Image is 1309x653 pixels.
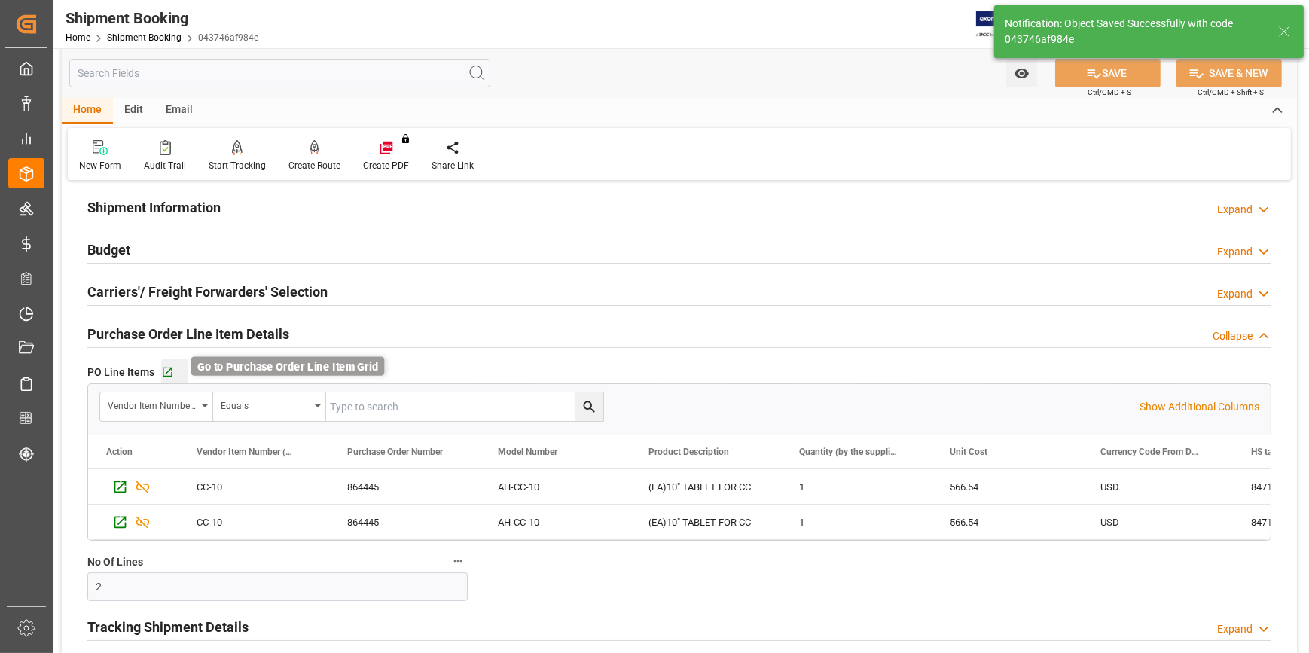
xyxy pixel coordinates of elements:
[87,365,154,380] span: PO Line Items
[1213,328,1253,344] div: Collapse
[1100,447,1201,457] span: Currency Code From Detail
[87,197,221,218] h2: Shipment Information
[1140,399,1259,415] p: Show Additional Columns
[329,469,480,504] div: 864445
[221,395,310,413] div: Equals
[1006,59,1037,87] button: open menu
[154,98,204,124] div: Email
[1088,87,1131,98] span: Ctrl/CMD + S
[106,447,133,457] div: Action
[161,359,188,386] button: Go to Purchase Order Line Item Grid
[87,240,130,260] h2: Budget
[209,159,266,172] div: Start Tracking
[288,159,340,172] div: Create Route
[178,469,329,504] div: CC-10
[1005,16,1264,47] div: Notification: Object Saved Successfully with code 043746af984e
[197,447,297,457] span: Vendor Item Number (By The Supplier)
[799,447,900,457] span: Quantity (by the supplier)
[1217,286,1253,302] div: Expand
[326,392,603,421] input: Type to search
[498,447,557,457] span: Model Number
[1198,87,1264,98] span: Ctrl/CMD + Shift + S
[1217,244,1253,260] div: Expand
[781,505,932,539] div: 1
[191,357,385,376] div: Go to Purchase Order Line Item Grid
[932,469,1082,504] div: 566.54
[107,32,182,43] a: Shipment Booking
[432,159,474,172] div: Share Link
[87,324,289,344] h2: Purchase Order Line Item Details
[87,617,249,637] h2: Tracking Shipment Details
[932,505,1082,539] div: 566.54
[87,554,143,570] span: No Of Lines
[66,32,90,43] a: Home
[976,11,1028,38] img: Exertis%20JAM%20-%20Email%20Logo.jpg_1722504956.jpg
[1217,202,1253,218] div: Expand
[448,551,468,571] button: No Of Lines
[950,447,987,457] span: Unit Cost
[62,98,113,124] div: Home
[329,505,480,539] div: 864445
[1217,621,1253,637] div: Expand
[575,392,603,421] button: search button
[480,469,630,504] div: AH-CC-10
[113,98,154,124] div: Edit
[88,505,178,540] div: Press SPACE to select this row.
[87,282,328,302] h2: Carriers'/ Freight Forwarders' Selection
[178,505,329,539] div: CC-10
[347,447,443,457] span: Purchase Order Number
[88,469,178,505] div: Press SPACE to select this row.
[213,392,326,421] button: open menu
[1082,505,1233,539] div: USD
[1176,59,1282,87] button: SAVE & NEW
[630,505,781,539] div: (EA)10" TABLET FOR CC
[648,447,729,457] span: Product Description
[1055,59,1161,87] button: SAVE
[144,159,186,172] div: Audit Trail
[630,469,781,504] div: (EA)10" TABLET FOR CC
[100,392,213,421] button: open menu
[66,7,258,29] div: Shipment Booking
[69,59,490,87] input: Search Fields
[108,395,197,413] div: Vendor Item Number (By The Supplier)
[480,505,630,539] div: AH-CC-10
[79,159,121,172] div: New Form
[781,469,932,504] div: 1
[1082,469,1233,504] div: USD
